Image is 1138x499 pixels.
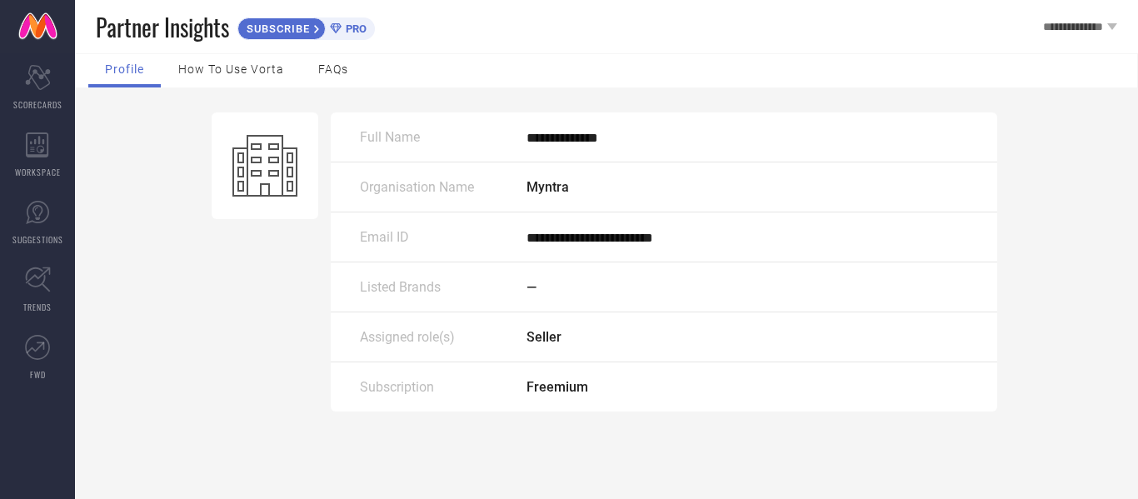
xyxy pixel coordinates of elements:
[527,329,562,345] span: Seller
[527,379,588,395] span: Freemium
[360,379,434,395] span: Subscription
[15,166,61,178] span: WORKSPACE
[527,179,569,195] span: Myntra
[96,10,229,44] span: Partner Insights
[360,229,409,245] span: Email ID
[105,62,144,76] span: Profile
[360,329,455,345] span: Assigned role(s)
[318,62,348,76] span: FAQs
[30,368,46,381] span: FWD
[13,98,62,111] span: SCORECARDS
[360,129,420,145] span: Full Name
[237,13,375,40] a: SUBSCRIBEPRO
[360,179,474,195] span: Organisation Name
[527,279,537,295] span: —
[238,22,314,35] span: SUBSCRIBE
[342,22,367,35] span: PRO
[12,233,63,246] span: SUGGESTIONS
[178,62,284,76] span: How to use Vorta
[23,301,52,313] span: TRENDS
[360,279,441,295] span: Listed Brands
